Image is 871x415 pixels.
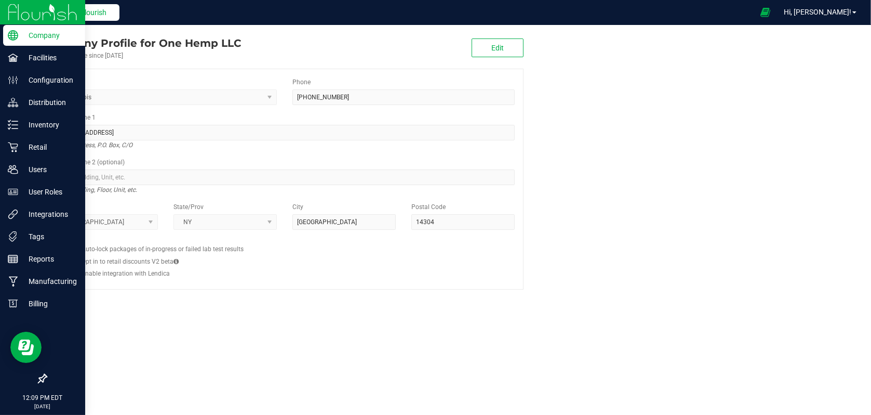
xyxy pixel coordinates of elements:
inline-svg: Retail [8,142,18,152]
p: Manufacturing [18,275,81,288]
p: Integrations [18,208,81,221]
h2: Configs [55,238,515,244]
inline-svg: Distribution [8,97,18,108]
inline-svg: Reports [8,254,18,264]
label: Enable integration with Lendica [82,269,170,278]
p: Tags [18,230,81,243]
i: Suite, Building, Floor, Unit, etc. [55,184,137,196]
inline-svg: Facilities [8,53,18,63]
p: Facilities [18,51,81,64]
inline-svg: User Roles [8,187,18,197]
label: State/Prov [173,202,204,212]
span: Hi, [PERSON_NAME]! [784,8,851,16]
div: Account active since [DATE] [46,51,241,60]
label: Auto-lock packages of in-progress or failed lab test results [82,244,244,254]
label: City [292,202,303,212]
inline-svg: Billing [8,299,18,309]
p: Billing [18,297,81,310]
p: Users [18,163,81,176]
input: (123) 456-7890 [292,89,515,105]
label: Postal Code [411,202,446,212]
p: Company [18,29,81,42]
p: Inventory [18,119,81,131]
input: Address [55,125,515,140]
p: 12:09 PM EDT [5,393,81,403]
span: Edit [491,44,504,52]
iframe: Resource center [10,332,42,363]
inline-svg: Integrations [8,209,18,219]
div: One Hemp LLC [46,35,241,51]
p: Retail [18,141,81,153]
inline-svg: Inventory [8,120,18,130]
button: Edit [472,38,524,57]
p: Distribution [18,96,81,109]
label: Address Line 2 (optional) [55,158,125,167]
input: Suite, Building, Unit, etc. [55,170,515,185]
inline-svg: Company [8,30,18,41]
p: Reports [18,253,81,265]
p: [DATE] [5,403,81,410]
inline-svg: Users [8,164,18,175]
p: User Roles [18,186,81,198]
inline-svg: Tags [8,231,18,242]
label: Phone [292,77,311,87]
inline-svg: Configuration [8,75,18,85]
input: City [292,214,396,230]
label: Opt in to retail discounts V2 beta [82,257,179,266]
span: Open Ecommerce Menu [754,2,777,22]
i: Street address, P.O. Box, C/O [55,139,132,151]
inline-svg: Manufacturing [8,276,18,287]
p: Configuration [18,74,81,86]
input: Postal Code [411,214,515,230]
